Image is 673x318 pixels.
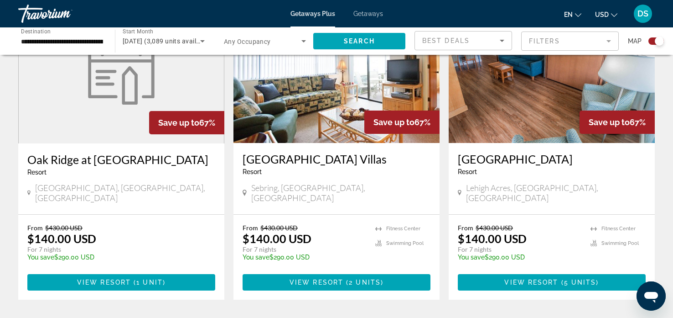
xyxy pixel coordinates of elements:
[313,33,405,49] button: Search
[18,2,109,26] a: Travorium
[521,31,619,51] button: Filter
[243,152,430,166] a: [GEOGRAPHIC_DATA] Villas
[628,35,642,48] span: Map
[349,279,381,286] span: 2 units
[243,168,262,175] span: Resort
[243,232,311,245] p: $140.00 USD
[595,11,609,18] span: USD
[353,10,383,17] a: Getaways
[131,279,166,286] span: ( )
[386,240,424,246] span: Swimming Pool
[637,281,666,311] iframe: Button to launch messaging window
[251,183,430,203] span: Sebring, [GEOGRAPHIC_DATA], [GEOGRAPHIC_DATA]
[83,36,160,105] img: week.svg
[45,224,83,232] span: $430.00 USD
[77,279,131,286] span: View Resort
[559,279,599,286] span: ( )
[136,279,163,286] span: 1 unit
[564,8,581,21] button: Change language
[224,38,271,45] span: Any Occupancy
[476,224,513,232] span: $430.00 USD
[564,11,573,18] span: en
[595,8,617,21] button: Change currency
[27,254,54,261] span: You save
[589,117,630,127] span: Save up to
[290,279,343,286] span: View Resort
[158,118,199,127] span: Save up to
[27,245,206,254] p: For 7 nights
[458,232,527,245] p: $140.00 USD
[458,224,473,232] span: From
[637,9,648,18] span: DS
[564,279,596,286] span: 5 units
[343,279,383,286] span: ( )
[27,254,206,261] p: $290.00 USD
[27,274,215,291] button: View Resort(1 unit)
[243,254,269,261] span: You save
[504,279,558,286] span: View Resort
[364,111,440,134] div: 67%
[458,254,581,261] p: $290.00 USD
[601,240,639,246] span: Swimming Pool
[27,169,47,176] span: Resort
[243,245,366,254] p: For 7 nights
[458,245,581,254] p: For 7 nights
[149,111,224,134] div: 67%
[344,37,375,45] span: Search
[631,4,655,23] button: User Menu
[243,254,366,261] p: $290.00 USD
[458,274,646,291] button: View Resort(5 units)
[466,183,646,203] span: Lehigh Acres, [GEOGRAPHIC_DATA], [GEOGRAPHIC_DATA]
[373,117,414,127] span: Save up to
[35,183,215,203] span: [GEOGRAPHIC_DATA], [GEOGRAPHIC_DATA], [GEOGRAPHIC_DATA]
[290,10,335,17] a: Getaways Plus
[260,224,298,232] span: $430.00 USD
[27,232,96,245] p: $140.00 USD
[123,37,211,45] span: [DATE] (3,089 units available)
[21,28,51,34] span: Destination
[422,37,470,44] span: Best Deals
[458,254,485,261] span: You save
[422,35,504,46] mat-select: Sort by
[386,226,420,232] span: Fitness Center
[123,28,153,35] span: Start Month
[27,153,215,166] a: Oak Ridge at [GEOGRAPHIC_DATA]
[243,224,258,232] span: From
[243,274,430,291] button: View Resort(2 units)
[580,111,655,134] div: 67%
[458,152,646,166] a: [GEOGRAPHIC_DATA]
[601,226,636,232] span: Fitness Center
[27,224,43,232] span: From
[458,168,477,175] span: Resort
